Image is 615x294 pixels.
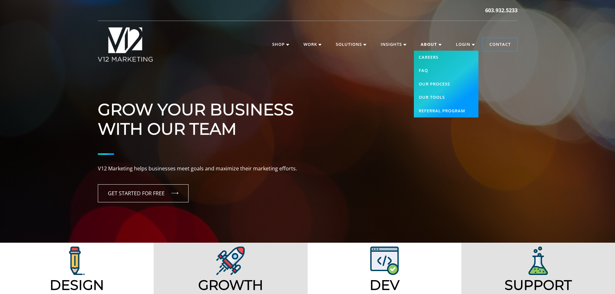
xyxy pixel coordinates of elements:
h2: Growth [156,277,305,293]
a: Our Tools [414,91,478,104]
h2: Support [464,277,612,293]
h2: Dev [310,277,459,293]
a: Login [449,38,481,51]
a: FAQ [414,64,478,77]
img: V12 MARKETING Logo New Hampshire Marketing Agency [98,27,153,62]
a: Insights [374,38,413,51]
a: Contact [483,38,517,51]
p: V12 Marketing helps businesses meet goals and maximize their marketing efforts. [98,165,518,173]
iframe: Chat Widget [499,219,615,294]
img: V12 Marketing Web Development Solutions [370,247,399,275]
a: Work [297,38,328,51]
a: Referral Program [414,104,478,118]
a: 603.932.5233 [485,6,518,14]
a: Shop [266,38,296,51]
a: Our Process [414,77,478,91]
h1: Grow Your Business With Our Team [98,81,518,139]
a: About [414,38,448,51]
img: V12 Marketing Design Solutions [69,247,85,275]
a: Solutions [329,38,373,51]
a: GET STARTED FOR FREE [98,184,189,202]
img: V12 Marketing Design Solutions [216,247,245,275]
h2: Design [3,277,151,293]
a: Careers [414,51,478,64]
